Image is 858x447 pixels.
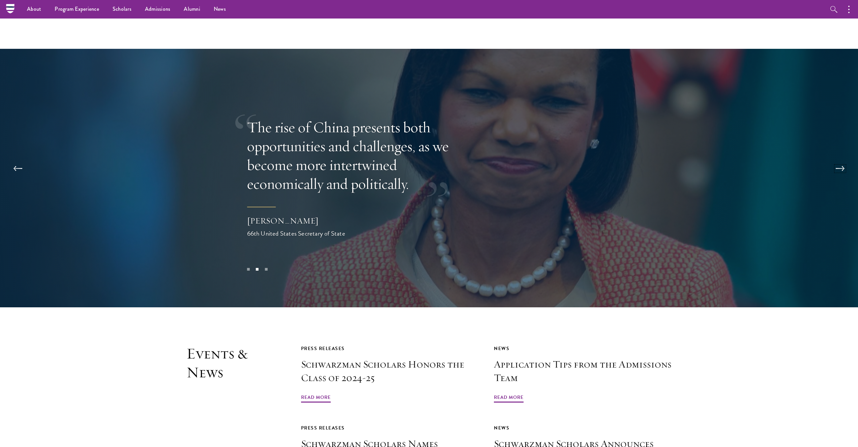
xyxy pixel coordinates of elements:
[247,229,382,238] div: 66th United States Secretary of State
[247,118,466,193] p: The rise of China presents both opportunities and challenges, as we become more intertwined econo...
[301,344,479,353] div: Press Releases
[494,344,672,404] a: News Application Tips from the Admissions Team Read More
[494,344,672,353] div: News
[244,265,253,274] button: 1 of 3
[301,393,331,404] span: Read More
[301,424,479,432] div: Press Releases
[247,215,382,227] div: [PERSON_NAME]
[262,265,270,274] button: 3 of 3
[494,358,672,385] h3: Application Tips from the Admissions Team
[301,344,479,404] a: Press Releases Schwarzman Scholars Honors the Class of 2024-25 Read More
[494,424,672,432] div: News
[301,358,479,385] h3: Schwarzman Scholars Honors the Class of 2024-25
[494,393,524,404] span: Read More
[253,265,262,274] button: 2 of 3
